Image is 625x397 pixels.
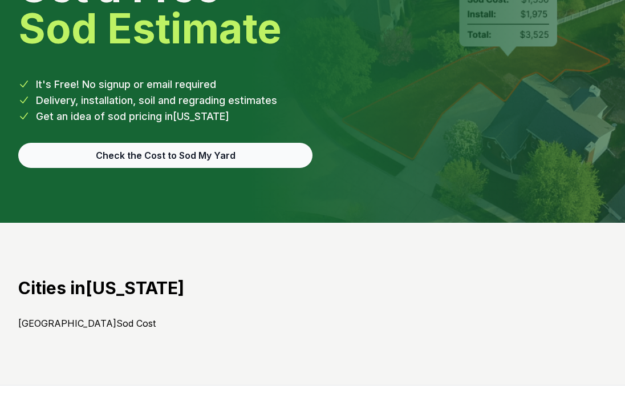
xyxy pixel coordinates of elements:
[18,318,156,329] a: [GEOGRAPHIC_DATA]Sod Cost
[18,77,607,93] li: It's Free! No signup or email required
[18,143,312,168] button: Check the Cost to Sod My Yard
[18,93,607,109] li: Delivery, installation, soil and regrading estimates
[18,3,282,53] strong: Sod Estimate
[18,109,607,125] li: Get an idea of sod pricing in [US_STATE]
[18,278,607,298] h2: Cities in [US_STATE]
